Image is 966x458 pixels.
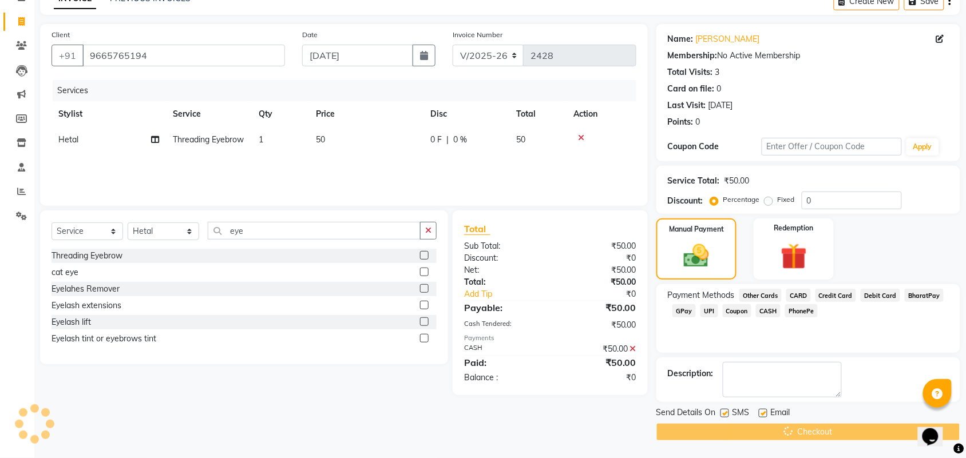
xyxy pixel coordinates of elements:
[733,407,750,421] span: SMS
[676,241,717,270] img: _cash.svg
[668,141,762,153] div: Coupon Code
[550,240,645,252] div: ₹50.00
[668,368,714,380] div: Description:
[453,134,467,146] span: 0 %
[53,80,645,101] div: Services
[52,45,84,66] button: +91
[668,175,720,187] div: Service Total:
[567,101,636,127] th: Action
[259,134,263,145] span: 1
[550,372,645,384] div: ₹0
[815,289,857,302] span: Credit Card
[918,412,955,447] iframe: chat widget
[550,276,645,288] div: ₹50.00
[456,356,551,369] div: Paid:
[700,304,718,317] span: UPI
[778,194,795,205] label: Fixed
[774,223,814,233] label: Redemption
[208,222,421,240] input: Search or Scan
[302,30,318,40] label: Date
[464,223,490,235] span: Total
[456,319,551,331] div: Cash Tendered:
[669,224,724,234] label: Manual Payment
[456,276,551,288] div: Total:
[509,101,567,127] th: Total
[453,30,502,40] label: Invoice Number
[464,333,636,343] div: Payments
[516,134,525,145] span: 50
[550,264,645,276] div: ₹50.00
[771,407,790,421] span: Email
[668,99,706,111] div: Last Visit:
[905,289,944,302] span: BharatPay
[550,301,645,314] div: ₹50.00
[456,288,566,300] a: Add Tip
[58,134,78,145] span: Hetal
[550,319,645,331] div: ₹50.00
[52,300,121,312] div: Eyelash extensions
[786,289,811,302] span: CARD
[756,304,781,317] span: CASH
[739,289,782,302] span: Other Cards
[861,289,900,302] span: Debit Card
[656,407,716,421] span: Send Details On
[696,33,760,45] a: [PERSON_NAME]
[668,50,949,62] div: No Active Membership
[715,66,720,78] div: 3
[456,252,551,264] div: Discount:
[550,343,645,355] div: ₹50.00
[309,101,423,127] th: Price
[423,101,509,127] th: Disc
[52,316,91,328] div: Eyelash lift
[430,134,442,146] span: 0 F
[550,252,645,264] div: ₹0
[724,175,750,187] div: ₹50.00
[456,240,551,252] div: Sub Total:
[762,138,902,156] input: Enter Offer / Coupon Code
[906,138,939,156] button: Apply
[52,333,156,345] div: Eyelash tint or eyebrows tint
[723,194,760,205] label: Percentage
[773,240,815,273] img: _gift.svg
[785,304,818,317] span: PhonePe
[566,288,645,300] div: ₹0
[456,301,551,314] div: Payable:
[52,101,166,127] th: Stylist
[550,356,645,369] div: ₹50.00
[52,30,70,40] label: Client
[696,116,700,128] div: 0
[672,304,696,317] span: GPay
[708,99,733,111] div: [DATE]
[252,101,309,127] th: Qty
[668,83,715,95] div: Card on file:
[668,195,703,207] div: Discount:
[52,250,122,262] div: Threading Eyebrow
[316,134,325,145] span: 50
[82,45,285,66] input: Search by Name/Mobile/Email/Code
[668,33,694,45] div: Name:
[446,134,449,146] span: |
[456,372,551,384] div: Balance :
[668,50,718,62] div: Membership:
[456,264,551,276] div: Net:
[52,283,120,295] div: Eyelahes Remover
[668,289,735,301] span: Payment Methods
[723,304,752,317] span: Coupon
[166,101,252,127] th: Service
[717,83,722,95] div: 0
[668,116,694,128] div: Points:
[173,134,244,145] span: Threading Eyebrow
[52,266,78,278] div: cat eye
[668,66,713,78] div: Total Visits:
[456,343,551,355] div: CASH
